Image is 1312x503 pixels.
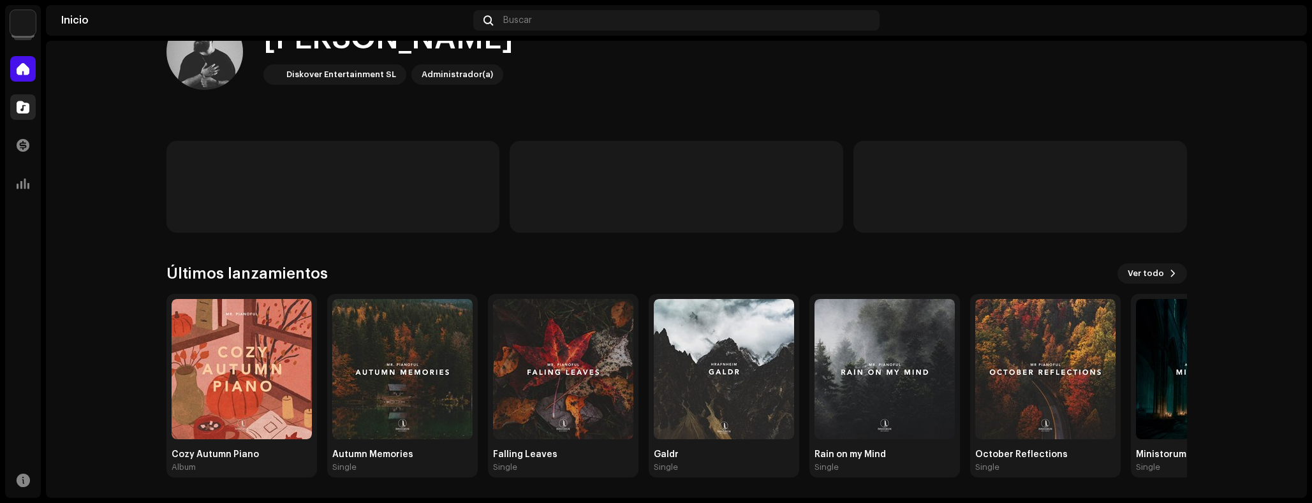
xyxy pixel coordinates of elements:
[61,15,468,26] div: Inicio
[814,299,955,439] img: 3cd9e2cb-54eb-4f16-884b-f47c0fa6864a
[332,462,357,472] div: Single
[332,299,473,439] img: f0583e8b-6964-487b-ab52-caf58b9f4349
[654,462,678,472] div: Single
[503,15,532,26] span: Buscar
[286,67,396,82] div: Diskover Entertainment SL
[1136,449,1276,460] div: Ministorum (Warhammer 40k Inspired)
[1128,261,1164,286] span: Ver todo
[975,449,1116,460] div: October Reflections
[493,299,633,439] img: 0f83c7b9-f0ab-431d-a99b-3ee1a00ff61f
[1271,10,1292,31] img: 64330119-7c00-4796-a648-24c9ce22806e
[1117,263,1187,284] button: Ver todo
[166,13,243,90] img: 64330119-7c00-4796-a648-24c9ce22806e
[1136,462,1160,472] div: Single
[172,449,312,460] div: Cozy Autumn Piano
[975,462,999,472] div: Single
[654,449,794,460] div: Galdr
[10,10,36,36] img: 297a105e-aa6c-4183-9ff4-27133c00f2e2
[172,299,312,439] img: b7163b56-b5fc-4b39-9cea-c8901d10df6d
[654,299,794,439] img: 511845f3-213e-4931-a9dc-aed71082cb4d
[814,449,955,460] div: Rain on my Mind
[1136,299,1276,439] img: 2c1de5df-133d-4c8f-83ed-d5de976c1c40
[975,299,1116,439] img: a64c450a-a030-477c-8873-d96088d04858
[493,462,517,472] div: Single
[166,263,328,284] h3: Últimos lanzamientos
[266,67,281,82] img: 297a105e-aa6c-4183-9ff4-27133c00f2e2
[332,449,473,460] div: Autumn Memories
[814,462,839,472] div: Single
[493,449,633,460] div: Falling Leaves
[172,462,196,472] div: Album
[422,67,493,82] div: Administrador(a)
